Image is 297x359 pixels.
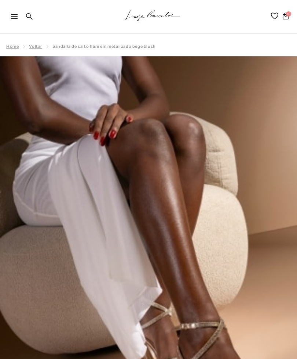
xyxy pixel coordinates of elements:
[52,44,156,49] span: SANDÁLIA DE SALTO FLARE EM METALIZADO BEGE BLUSH
[286,11,291,17] span: 10
[280,12,291,22] button: 10
[6,44,19,49] a: Home
[29,44,42,49] a: Voltar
